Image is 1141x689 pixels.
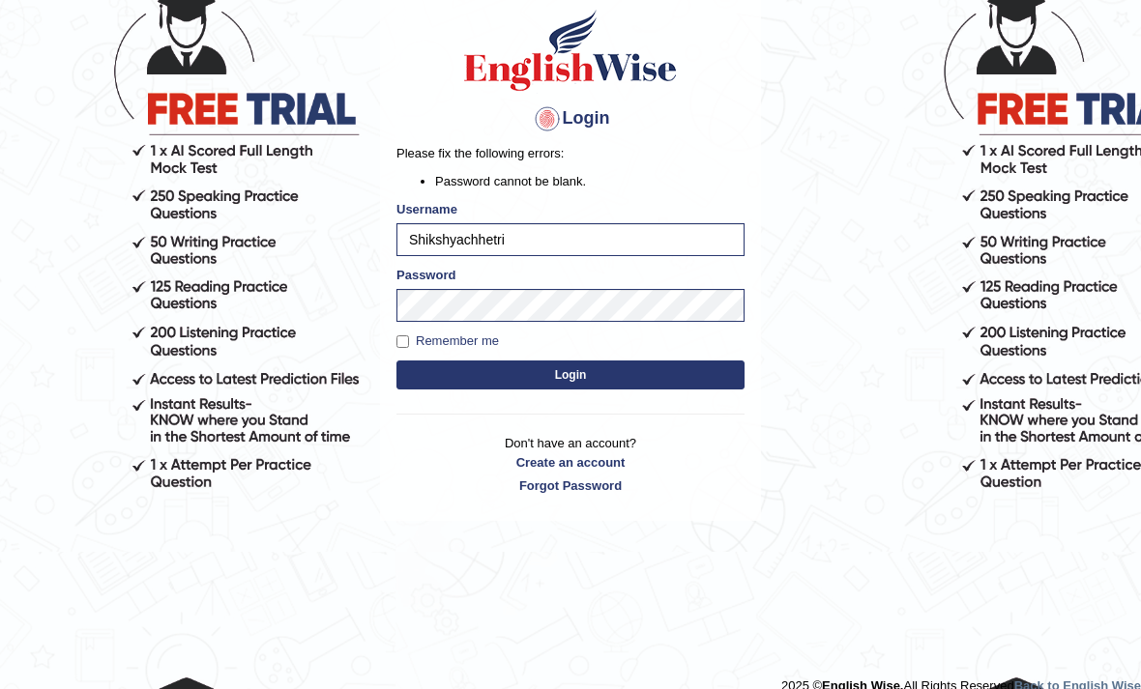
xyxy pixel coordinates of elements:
[396,360,745,389] button: Login
[396,453,745,472] a: Create an account
[396,434,745,494] p: Don't have an account?
[435,172,745,190] li: Password cannot be blank.
[396,200,457,218] label: Username
[396,331,499,351] label: Remember me
[396,144,745,162] p: Please fix the following errors:
[460,7,681,94] img: Logo of English Wise sign in for intelligent practice with AI
[396,103,745,134] h4: Login
[396,266,455,284] label: Password
[396,476,745,495] a: Forgot Password
[396,335,409,348] input: Remember me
